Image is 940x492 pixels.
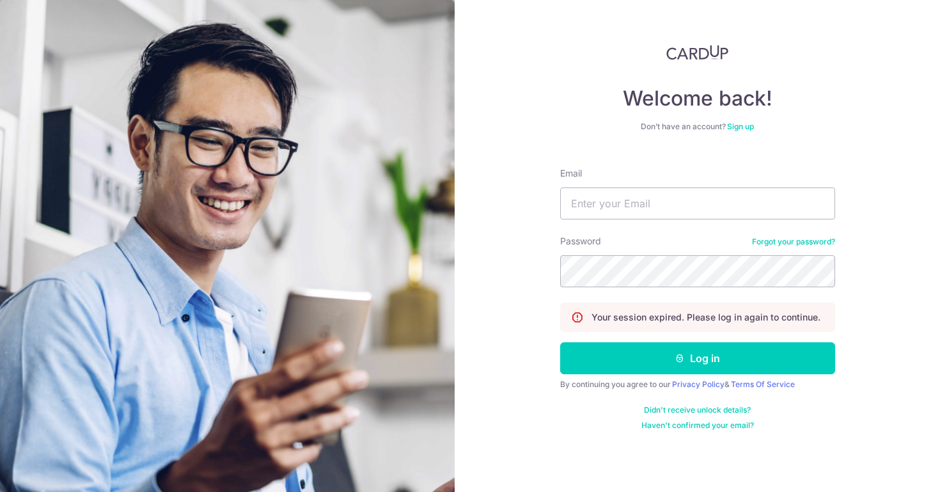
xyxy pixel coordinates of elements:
[666,45,729,60] img: CardUp Logo
[591,311,820,324] p: Your session expired. Please log in again to continue.
[560,235,601,248] label: Password
[731,379,795,389] a: Terms Of Service
[560,379,835,390] div: By continuing you agree to our &
[644,405,751,415] a: Didn't receive unlock details?
[560,187,835,219] input: Enter your Email
[560,122,835,132] div: Don’t have an account?
[727,122,754,131] a: Sign up
[641,420,754,431] a: Haven't confirmed your email?
[672,379,725,389] a: Privacy Policy
[560,167,582,180] label: Email
[752,237,835,247] a: Forgot your password?
[560,86,835,111] h4: Welcome back!
[560,342,835,374] button: Log in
